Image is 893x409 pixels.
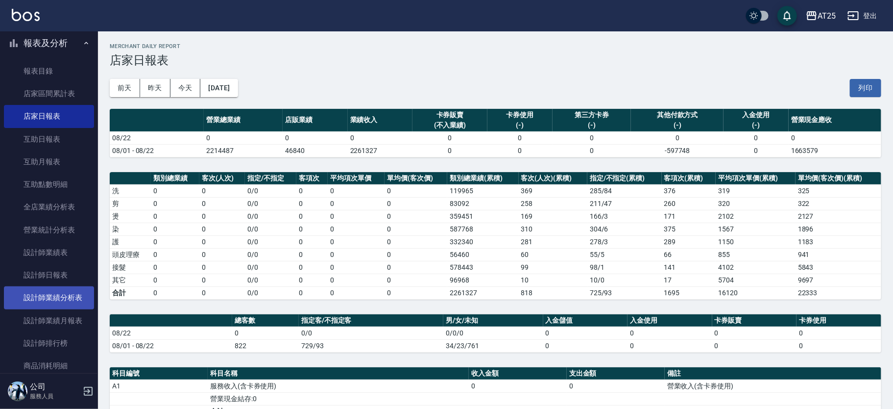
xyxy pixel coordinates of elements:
div: (-) [726,120,786,130]
td: 1183 [796,235,881,248]
th: 業績收入 [348,109,413,132]
div: 其他付款方式 [633,110,721,120]
td: 0 [543,339,628,352]
td: 0 [328,248,385,261]
td: 0 [553,131,631,144]
table: a dense table [110,109,881,157]
td: 359451 [447,210,518,223]
td: 0 [469,380,567,392]
div: (不入業績) [415,120,485,130]
td: 0 [487,131,553,144]
td: 0 [328,235,385,248]
td: 0 [199,210,245,223]
button: 登出 [844,7,881,25]
td: 其它 [110,274,151,286]
td: 洗 [110,184,151,197]
th: 平均項次單價(累積) [716,172,796,185]
td: 0 [724,144,789,157]
a: 商品消耗明細 [4,355,94,377]
th: 指定/不指定 [245,172,296,185]
td: 587768 [447,223,518,235]
td: 0/0/0 [443,327,543,339]
th: 類別總業績 [151,172,199,185]
td: 頭皮理療 [110,248,151,261]
td: 0 [328,261,385,274]
td: 171 [662,210,716,223]
button: 昨天 [140,79,170,97]
td: 46840 [283,144,348,157]
td: 141 [662,261,716,274]
td: 56460 [447,248,518,261]
td: 0 [385,286,447,299]
td: 166 / 3 [587,210,662,223]
td: 1695 [662,286,716,299]
td: 0 / 0 [245,261,296,274]
td: 0 [151,235,199,248]
td: 0 [328,184,385,197]
td: 0 [789,131,881,144]
th: 平均項次單價 [328,172,385,185]
td: 9697 [796,274,881,286]
td: 0 [712,327,797,339]
td: 護 [110,235,151,248]
td: 822 [232,339,299,352]
a: 設計師排行榜 [4,332,94,355]
td: 0 [296,248,328,261]
td: 0 [296,197,328,210]
td: A1 [110,380,208,392]
td: 0 [412,131,487,144]
td: 376 [662,184,716,197]
td: 119965 [447,184,518,197]
td: 578443 [447,261,518,274]
td: 0 / 0 [245,210,296,223]
td: 0 [628,339,712,352]
td: 0 [296,210,328,223]
td: 0 / 0 [245,235,296,248]
td: 855 [716,248,796,261]
td: 0 [151,210,199,223]
td: 0 [151,261,199,274]
td: 0 [712,339,797,352]
td: 0 [385,210,447,223]
td: 08/22 [110,131,204,144]
td: 營業現金結存:0 [208,392,469,405]
td: 0 [199,286,245,299]
td: -597748 [631,144,724,157]
td: 0 [328,286,385,299]
td: 10 / 0 [587,274,662,286]
td: 0 [199,274,245,286]
th: 男/女/未知 [443,314,543,327]
td: 34/23/761 [443,339,543,352]
td: 320 [716,197,796,210]
a: 互助點數明細 [4,173,94,196]
td: 375 [662,223,716,235]
td: 服務收入(含卡券使用) [208,380,469,392]
td: 0 [385,248,447,261]
td: 16120 [716,286,796,299]
a: 設計師業績月報表 [4,309,94,332]
td: 818 [519,286,587,299]
td: 66 [662,248,716,261]
td: 2127 [796,210,881,223]
th: 指定/不指定(累積) [587,172,662,185]
td: 0 [232,327,299,339]
td: 染 [110,223,151,235]
td: 0 [385,261,447,274]
td: 0 / 0 [245,274,296,286]
td: 接髮 [110,261,151,274]
td: 0 [553,144,631,157]
td: 0 / 0 [245,223,296,235]
td: 0 / 0 [245,197,296,210]
td: 0 [296,184,328,197]
td: 0 [543,327,628,339]
div: AT25 [818,10,836,22]
td: 0 [151,197,199,210]
td: 325 [796,184,881,197]
td: 0 [199,184,245,197]
button: [DATE] [200,79,238,97]
td: 1663579 [789,144,881,157]
td: 83092 [447,197,518,210]
td: 1567 [716,223,796,235]
table: a dense table [110,172,881,300]
td: 941 [796,248,881,261]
